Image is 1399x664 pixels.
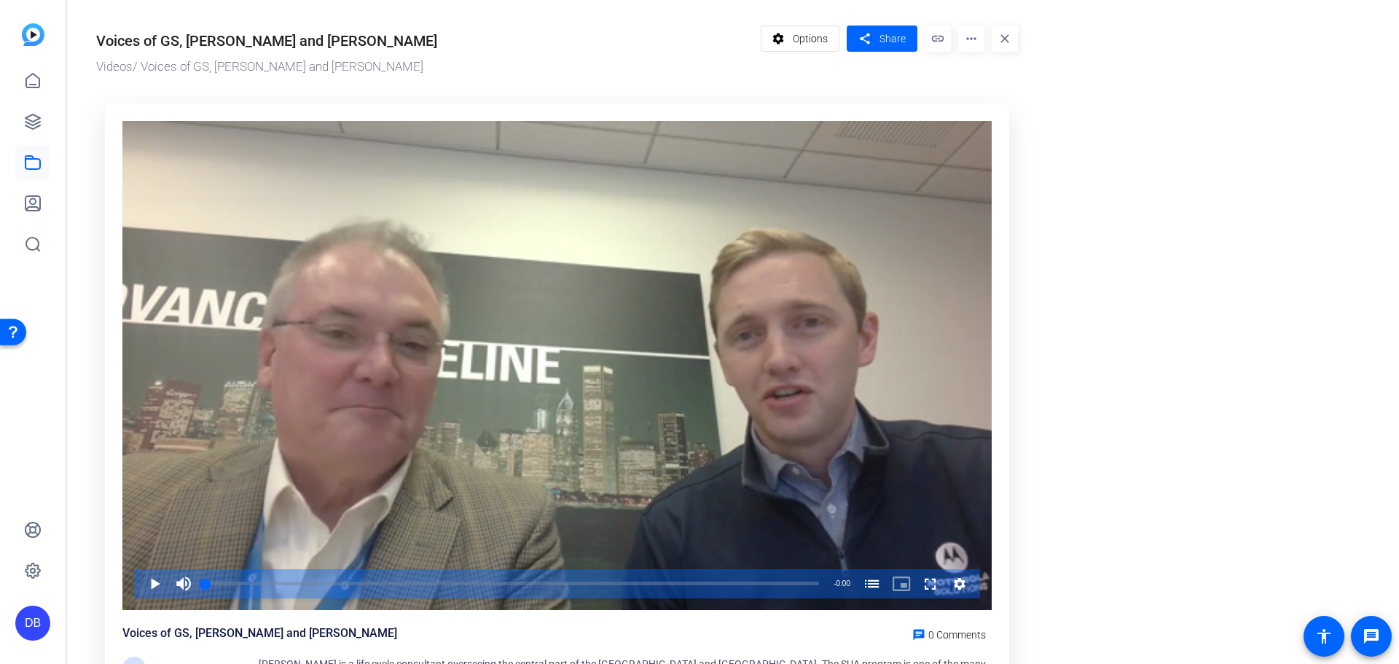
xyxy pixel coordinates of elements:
button: Play [140,569,169,598]
img: blue-gradient.svg [22,23,44,46]
span: Options [793,25,828,52]
div: Progress Bar [205,582,819,585]
mat-icon: chat [912,628,925,641]
div: DB [15,606,50,641]
div: Voices of GS, [PERSON_NAME] and [PERSON_NAME] [96,30,437,52]
mat-icon: settings [769,25,788,52]
mat-icon: link [925,26,951,52]
span: - [834,579,836,587]
span: 0:00 [836,579,850,587]
div: Voices of GS, [PERSON_NAME] and [PERSON_NAME] [122,625,397,642]
button: Fullscreen [916,569,945,598]
mat-icon: close [992,26,1018,52]
mat-icon: more_horiz [958,26,984,52]
button: Options [761,26,840,52]
span: Share [879,31,906,47]
button: Picture-in-Picture [887,569,916,598]
div: / Voices of GS, [PERSON_NAME] and [PERSON_NAME] [96,58,753,77]
mat-icon: share [855,29,874,49]
a: Videos [96,59,133,74]
mat-icon: message [1363,628,1380,645]
mat-icon: accessibility [1315,628,1333,645]
button: Mute [169,569,198,598]
button: Chapters [858,569,887,598]
button: Share [847,26,917,52]
div: Video Player [122,121,992,610]
a: 0 Comments [906,625,992,642]
span: 0 Comments [928,629,986,641]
